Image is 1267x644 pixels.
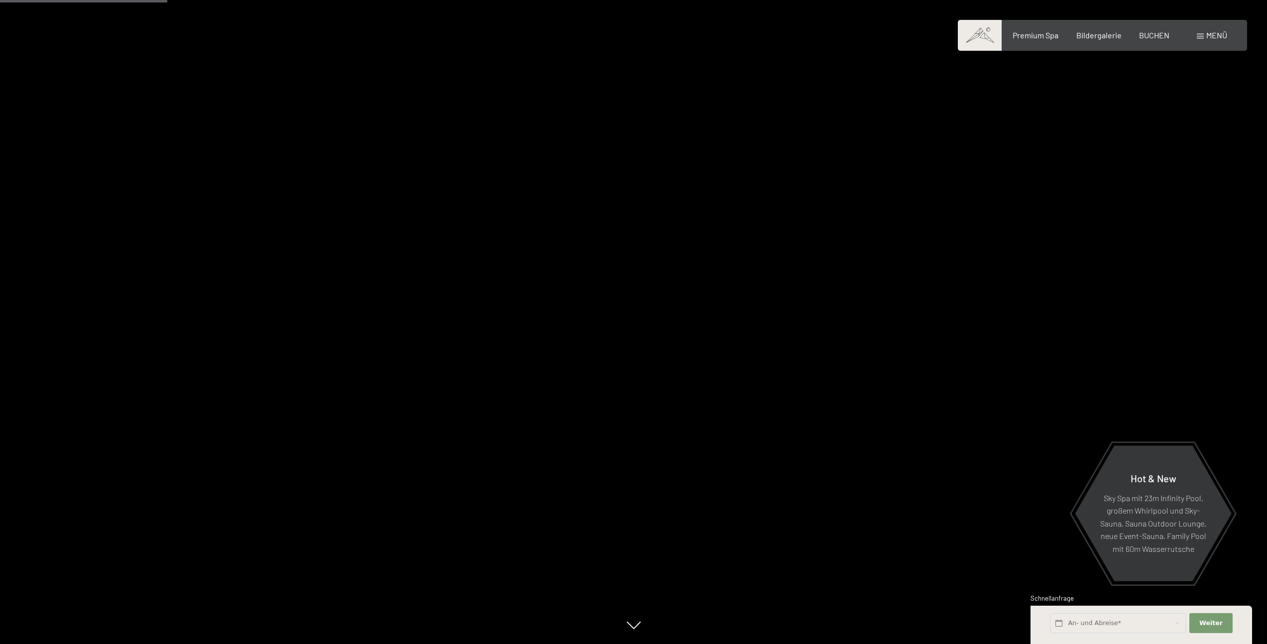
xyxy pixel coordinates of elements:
a: Premium Spa [1013,30,1058,40]
span: Hot & New [1131,472,1176,484]
button: Weiter [1189,613,1232,634]
span: Menü [1206,30,1227,40]
span: Schnellanfrage [1031,594,1074,602]
a: Bildergalerie [1076,30,1122,40]
a: BUCHEN [1139,30,1169,40]
a: Hot & New Sky Spa mit 23m Infinity Pool, großem Whirlpool und Sky-Sauna, Sauna Outdoor Lounge, ne... [1074,445,1232,582]
p: Sky Spa mit 23m Infinity Pool, großem Whirlpool und Sky-Sauna, Sauna Outdoor Lounge, neue Event-S... [1099,491,1207,555]
span: Weiter [1199,619,1223,628]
